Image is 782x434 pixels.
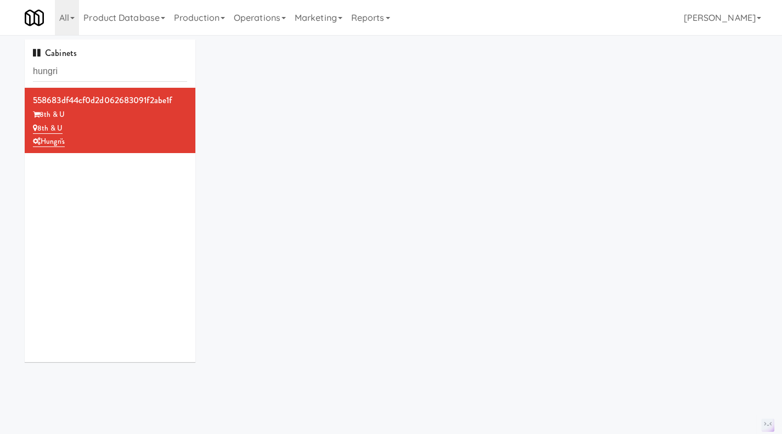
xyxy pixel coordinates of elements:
[33,123,63,134] a: 8th & U
[33,47,77,59] span: Cabinets
[33,136,65,147] a: Hungri's
[25,8,44,27] img: Micromart
[33,61,187,82] input: Search cabinets
[25,88,195,153] li: 558683df44cf0d2d062683091f2abe1f8th & U 8th & UHungri's
[33,108,187,122] div: 8th & U
[33,92,187,109] div: 558683df44cf0d2d062683091f2abe1f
